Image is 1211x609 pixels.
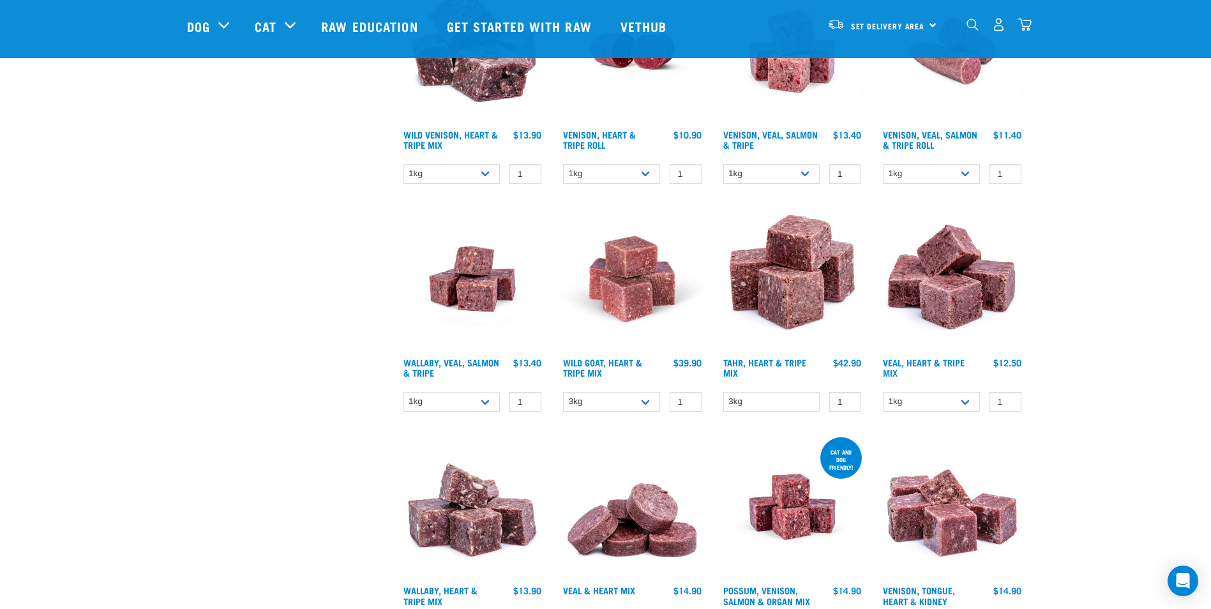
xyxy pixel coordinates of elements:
img: Possum Venison Salmon Organ 1626 [720,435,865,580]
div: $39.90 [673,357,702,368]
a: Cat [255,17,276,36]
input: 1 [670,392,702,412]
div: $42.90 [833,357,861,368]
a: Wild Venison, Heart & Tripe Mix [403,132,498,147]
div: $13.40 [513,357,541,368]
img: Cubes [880,207,1025,352]
img: 1174 Wallaby Heart Tripe Mix 01 [400,435,545,580]
a: Wild Goat, Heart & Tripe Mix [563,360,642,375]
div: $12.50 [993,357,1021,368]
img: home-icon@2x.png [1018,18,1032,31]
a: Veal & Heart Mix [563,588,635,592]
div: $10.90 [673,130,702,140]
img: van-moving.png [827,19,845,30]
input: 1 [670,164,702,184]
a: Wallaby, Heart & Tripe Mix [403,588,478,603]
a: Raw Education [308,1,433,52]
input: 1 [989,164,1021,184]
div: Open Intercom Messenger [1168,566,1198,596]
div: $13.90 [513,585,541,596]
img: Goat Heart Tripe 8451 [560,207,705,352]
a: Venison, Veal, Salmon & Tripe [723,132,818,147]
a: Venison, Heart & Tripe Roll [563,132,636,147]
div: $13.40 [833,130,861,140]
a: Venison, Tongue, Heart & Kidney [883,588,955,603]
div: $14.90 [833,585,861,596]
img: 1152 Veal Heart Medallions 01 [560,435,705,580]
div: $14.90 [673,585,702,596]
a: Wallaby, Veal, Salmon & Tripe [403,360,499,375]
img: Wallaby Veal Salmon Tripe 1642 [400,207,545,352]
input: 1 [829,164,861,184]
input: 1 [509,392,541,412]
img: home-icon-1@2x.png [967,19,979,31]
img: Tahr Heart Tripe Mix 01 [720,207,865,352]
a: Venison, Veal, Salmon & Tripe Roll [883,132,977,147]
a: Get started with Raw [434,1,608,52]
img: Pile Of Cubed Venison Tongue Mix For Pets [880,435,1025,580]
a: Vethub [608,1,683,52]
input: 1 [829,392,861,412]
div: $11.40 [993,130,1021,140]
div: $14.90 [993,585,1021,596]
input: 1 [509,164,541,184]
img: user.png [992,18,1005,31]
span: Set Delivery Area [851,24,925,28]
input: 1 [989,392,1021,412]
a: Dog [187,17,210,36]
div: cat and dog friendly! [820,442,862,477]
a: Tahr, Heart & Tripe Mix [723,360,806,375]
div: $13.90 [513,130,541,140]
a: Possum, Venison, Salmon & Organ Mix [723,588,810,603]
a: Veal, Heart & Tripe Mix [883,360,965,375]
